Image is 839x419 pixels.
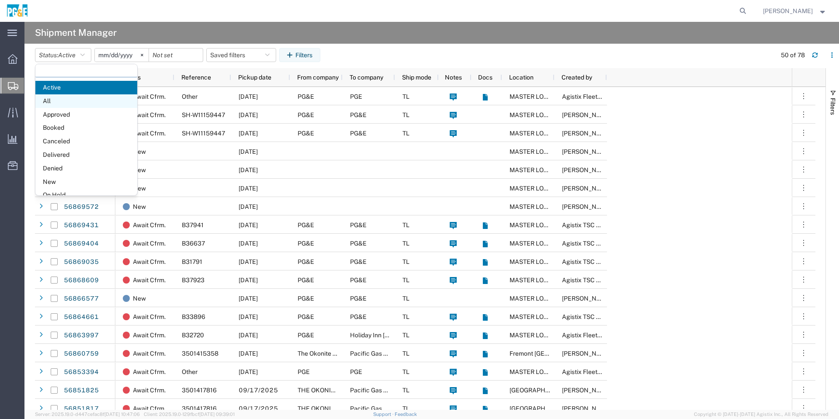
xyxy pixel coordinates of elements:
span: Server: 2025.19.0-d447cefac8f [35,412,140,417]
span: Notes [445,74,462,81]
span: TL [402,387,409,394]
span: Donald Lyons [562,111,612,118]
span: B36637 [182,240,205,247]
span: 09/18/2025 [239,240,258,247]
span: 09/17/2025 [239,387,278,394]
span: 09/18/2025 [239,148,258,155]
span: 09/19/2025 [239,332,258,339]
span: PG&E [298,313,314,320]
span: Agistix TSC Fleet Expense Services [562,277,662,284]
span: Donald Lyons [562,166,612,173]
span: Fresno DC [510,405,572,412]
span: PG&E [298,258,314,265]
div: 50 of 78 [781,51,805,60]
span: Mario Castellanos [562,387,612,394]
span: SH-W11159447 [182,111,225,118]
a: 56853394 [63,365,99,379]
span: MASTER LOCATION [510,368,566,375]
span: On Hold [35,188,137,202]
span: Await Cfrm. [133,308,166,326]
input: Not set [95,48,149,62]
span: PG&E [298,93,314,100]
span: Agistix Fleet Expense Services [562,93,648,100]
span: 09/18/2025 [239,277,258,284]
span: MASTER LOCATION [510,111,566,118]
span: TL [402,222,409,229]
span: MASTER LOCATION [510,222,566,229]
span: 09/23/2025 [239,130,258,137]
span: Client: 2025.19.0-129fbcf [144,412,235,417]
span: Ship mode [402,74,431,81]
span: PG&E [298,295,314,302]
button: Saved filters [206,48,276,62]
span: MASTER LOCATION [510,185,566,192]
a: 56863997 [63,329,99,343]
span: Await Cfrm. [133,253,166,271]
span: B37941 [182,222,204,229]
span: MASTER LOCATION [510,277,566,284]
span: THE OKONITE COMPANY INC [298,405,382,412]
input: Not set [149,48,203,62]
span: PG&E [350,313,367,320]
span: All [35,94,137,108]
span: Pacific Gas and Electric [350,387,417,394]
span: 3501417816 [182,405,217,412]
span: [DATE] 09:39:01 [199,412,235,417]
a: 56868609 [63,274,99,287]
span: Booked [35,121,137,135]
span: Donald Lyons [763,6,813,16]
span: 09/18/2025 [239,313,258,320]
span: Mario Castellanos [562,405,612,412]
button: Filters [279,48,320,62]
span: PGE [298,368,310,375]
span: New [133,289,146,308]
span: PG&E [350,240,367,247]
span: PG&E [298,222,314,229]
span: Canceled [35,135,137,148]
span: 09/19/2025 [239,222,258,229]
a: 56851817 [63,402,99,416]
span: MASTER LOCATION [510,130,566,137]
span: Await Cfrm. [133,271,166,289]
span: 3501415358 [182,350,218,357]
span: PG&E [350,111,367,118]
span: Await Cfrm. [133,381,166,399]
span: Pacific Gas and Electric [350,405,417,412]
span: B33896 [182,313,205,320]
span: Await Cfrm. [133,234,166,253]
span: MASTER LOCATION [510,258,566,265]
span: Donald Lyons [562,203,612,210]
span: Agistix TSC Fleet Expense Services [562,313,662,320]
span: PG&E [350,222,367,229]
span: PG&E [350,130,367,137]
span: MASTER LOCATION [510,313,566,320]
span: B37923 [182,277,205,284]
a: 56869572 [63,200,99,214]
span: Await Cfrm. [133,87,166,106]
span: Fresno DC [510,387,572,394]
a: 56860759 [63,347,99,361]
span: MASTER LOCATION [510,93,566,100]
span: PG&E [298,277,314,284]
button: Status:Active [35,48,91,62]
span: Approved [35,108,137,121]
a: Support [373,412,395,417]
a: 56869431 [63,218,99,232]
span: TL [402,277,409,284]
span: Donald Lyons [562,185,612,192]
span: MASTER LOCATION [510,203,566,210]
span: 09/18/2025 [239,350,258,357]
span: MASTER LOCATION [510,332,566,339]
span: From company [297,74,339,81]
a: 56864661 [63,310,99,324]
span: Fremont DC [510,350,597,357]
span: Holiday Inn Jackson [350,332,433,339]
span: Await Cfrm. [133,363,166,381]
span: 09/19/2025 [239,93,258,100]
span: PGE [350,93,362,100]
span: Docs [478,74,492,81]
span: Other [182,368,198,375]
span: Created by [562,74,592,81]
span: Await Cfrm. [133,344,166,363]
a: 56869035 [63,255,99,269]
